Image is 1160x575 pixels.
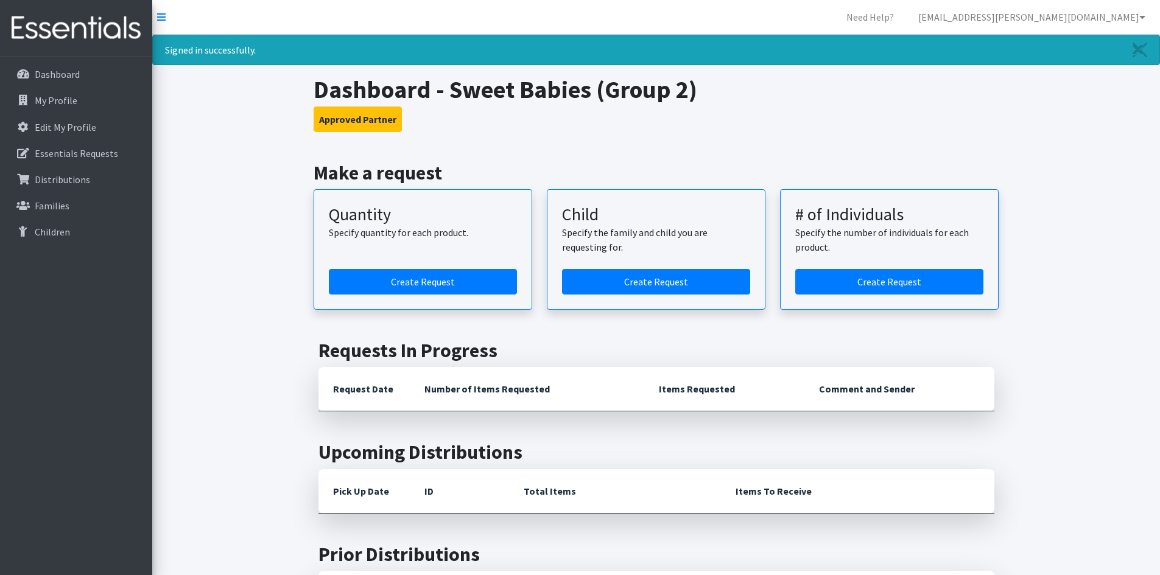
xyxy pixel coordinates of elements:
[410,469,509,514] th: ID
[804,367,994,411] th: Comment and Sender
[318,367,410,411] th: Request Date
[721,469,994,514] th: Items To Receive
[562,204,750,225] h3: Child
[795,204,983,225] h3: # of Individuals
[318,441,994,464] h2: Upcoming Distributions
[5,193,147,218] a: Families
[5,167,147,192] a: Distributions
[35,147,118,159] p: Essentials Requests
[5,220,147,244] a: Children
[5,88,147,113] a: My Profile
[909,5,1155,29] a: [EMAIL_ADDRESS][PERSON_NAME][DOMAIN_NAME]
[35,226,70,238] p: Children
[795,225,983,254] p: Specify the number of individuals for each product.
[318,469,410,514] th: Pick Up Date
[314,75,999,104] h1: Dashboard - Sweet Babies (Group 2)
[35,200,69,212] p: Families
[410,367,645,411] th: Number of Items Requested
[314,106,402,132] button: Approved Partner
[509,469,721,514] th: Total Items
[318,543,994,566] h2: Prior Distributions
[329,204,517,225] h3: Quantity
[314,161,999,184] h2: Make a request
[837,5,904,29] a: Need Help?
[5,115,147,139] a: Edit My Profile
[35,121,96,133] p: Edit My Profile
[1120,35,1159,64] a: Close
[644,367,804,411] th: Items Requested
[152,35,1160,65] div: Signed in successfully.
[5,62,147,86] a: Dashboard
[329,269,517,294] a: Create a request by quantity
[5,141,147,166] a: Essentials Requests
[329,225,517,240] p: Specify quantity for each product.
[35,173,90,186] p: Distributions
[5,8,147,49] img: HumanEssentials
[562,269,750,294] a: Create a request for a child or family
[35,68,80,80] p: Dashboard
[562,225,750,254] p: Specify the family and child you are requesting for.
[35,94,77,106] p: My Profile
[318,339,994,362] h2: Requests In Progress
[795,269,983,294] a: Create a request by number of individuals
